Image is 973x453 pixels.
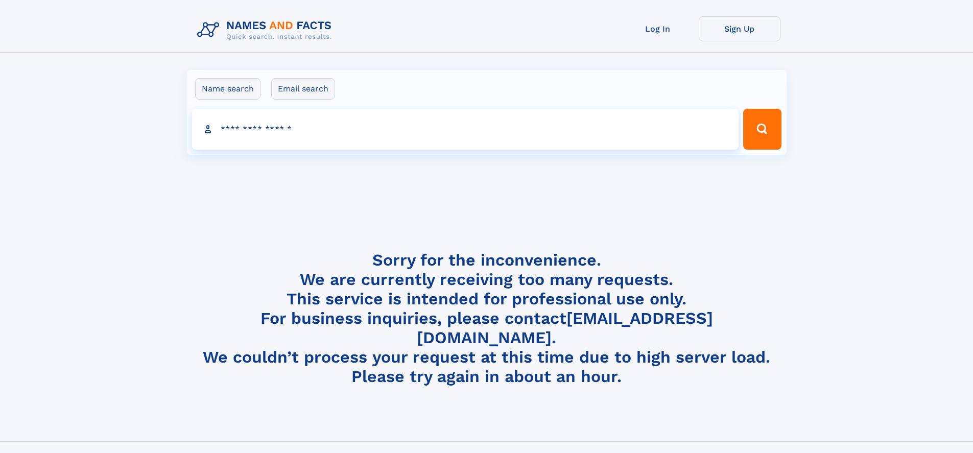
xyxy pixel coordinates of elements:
[699,16,780,41] a: Sign Up
[195,78,260,100] label: Name search
[192,109,739,150] input: search input
[617,16,699,41] a: Log In
[193,250,780,387] h4: Sorry for the inconvenience. We are currently receiving too many requests. This service is intend...
[271,78,335,100] label: Email search
[743,109,781,150] button: Search Button
[417,308,713,347] a: [EMAIL_ADDRESS][DOMAIN_NAME]
[193,16,340,44] img: Logo Names and Facts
